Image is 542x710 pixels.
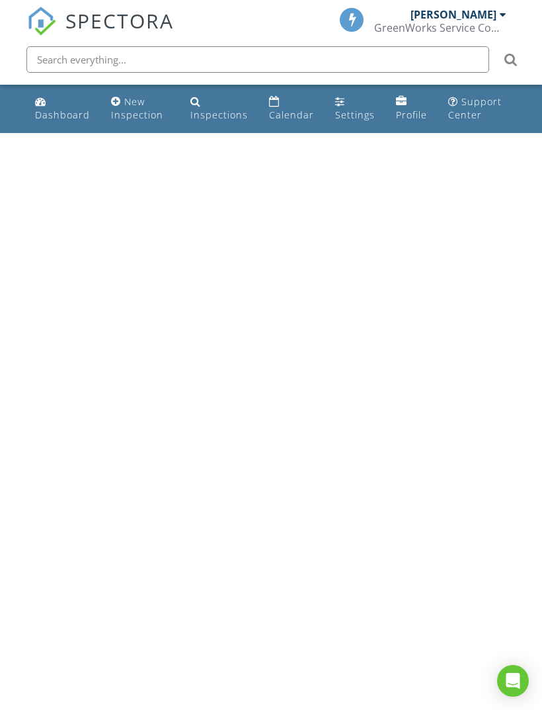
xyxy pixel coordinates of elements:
[448,95,502,121] div: Support Center
[264,90,319,128] a: Calendar
[391,90,432,128] a: Profile
[330,90,380,128] a: Settings
[27,7,56,36] img: The Best Home Inspection Software - Spectora
[497,665,529,697] div: Open Intercom Messenger
[106,90,174,128] a: New Inspection
[335,109,375,121] div: Settings
[26,46,489,73] input: Search everything...
[396,109,427,121] div: Profile
[35,109,90,121] div: Dashboard
[185,90,253,128] a: Inspections
[111,95,163,121] div: New Inspection
[27,18,174,46] a: SPECTORA
[410,8,496,21] div: [PERSON_NAME]
[190,109,248,121] div: Inspections
[65,7,174,34] span: SPECTORA
[269,109,314,121] div: Calendar
[374,21,506,34] div: GreenWorks Service Company
[30,90,95,128] a: Dashboard
[443,90,512,128] a: Support Center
